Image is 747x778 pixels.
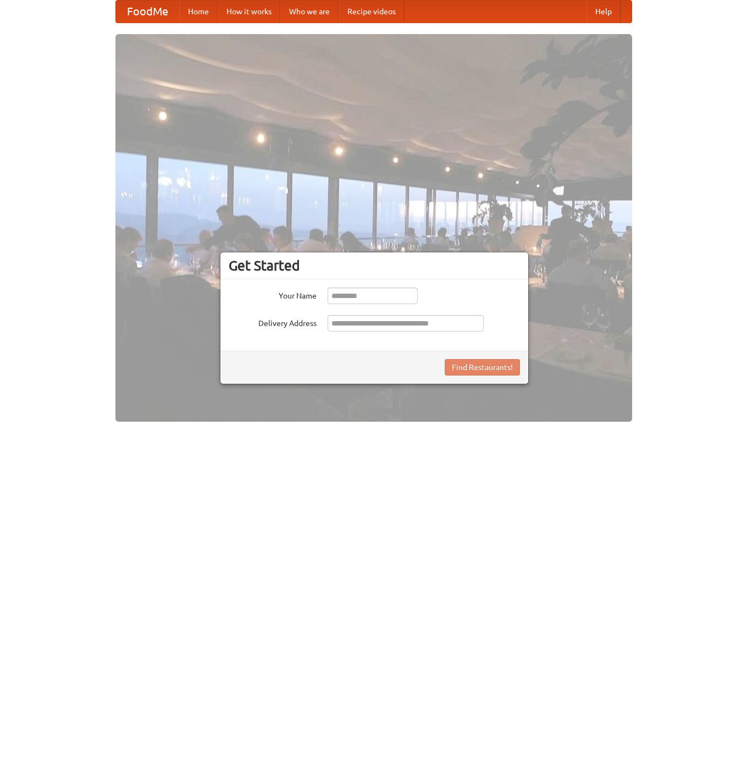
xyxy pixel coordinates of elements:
[445,359,520,376] button: Find Restaurants!
[229,315,317,329] label: Delivery Address
[179,1,218,23] a: Home
[218,1,280,23] a: How it works
[339,1,405,23] a: Recipe videos
[229,288,317,301] label: Your Name
[229,257,520,274] h3: Get Started
[586,1,621,23] a: Help
[280,1,339,23] a: Who we are
[116,1,179,23] a: FoodMe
